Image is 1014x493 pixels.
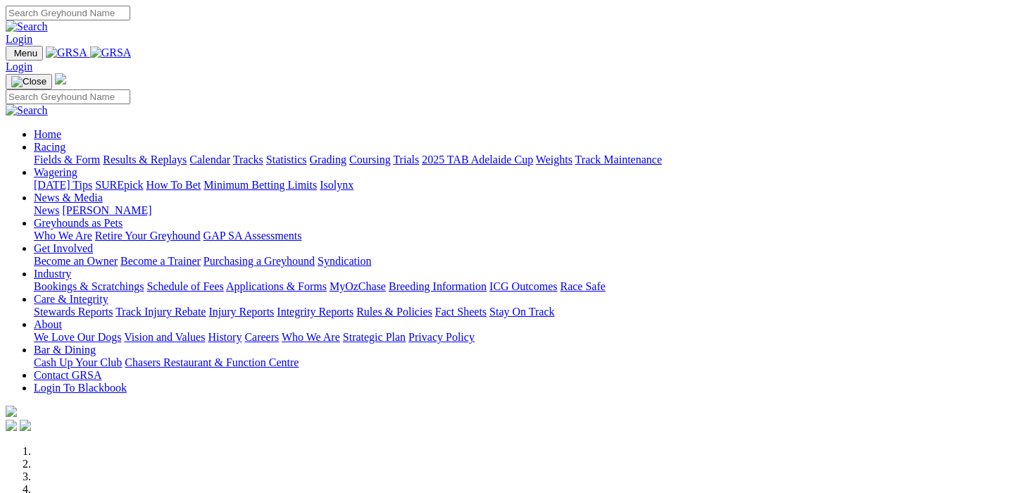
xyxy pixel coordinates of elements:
[34,331,1008,344] div: About
[14,48,37,58] span: Menu
[34,331,121,343] a: We Love Our Dogs
[34,179,92,191] a: [DATE] Tips
[320,179,353,191] a: Isolynx
[34,280,1008,293] div: Industry
[146,280,223,292] a: Schedule of Fees
[208,306,274,318] a: Injury Reports
[6,74,52,89] button: Toggle navigation
[393,154,419,166] a: Trials
[34,382,127,394] a: Login To Blackbook
[46,46,87,59] img: GRSA
[34,242,93,254] a: Get Involved
[34,141,65,153] a: Racing
[408,331,475,343] a: Privacy Policy
[103,154,187,166] a: Results & Replays
[34,356,122,368] a: Cash Up Your Club
[90,46,132,59] img: GRSA
[34,306,1008,318] div: Care & Integrity
[489,280,557,292] a: ICG Outcomes
[330,280,386,292] a: MyOzChase
[95,179,143,191] a: SUREpick
[343,331,406,343] a: Strategic Plan
[34,204,59,216] a: News
[6,33,32,45] a: Login
[422,154,533,166] a: 2025 TAB Adelaide Cup
[34,318,62,330] a: About
[233,154,263,166] a: Tracks
[6,20,48,33] img: Search
[34,255,118,267] a: Become an Owner
[34,255,1008,268] div: Get Involved
[95,230,201,242] a: Retire Your Greyhound
[34,356,1008,369] div: Bar & Dining
[34,280,144,292] a: Bookings & Scratchings
[34,204,1008,217] div: News & Media
[349,154,391,166] a: Coursing
[34,230,92,242] a: Who We Are
[34,268,71,280] a: Industry
[115,306,206,318] a: Track Injury Rebate
[20,420,31,431] img: twitter.svg
[6,89,130,104] input: Search
[34,154,1008,166] div: Racing
[266,154,307,166] a: Statistics
[6,6,130,20] input: Search
[146,179,201,191] a: How To Bet
[435,306,487,318] a: Fact Sheets
[6,46,43,61] button: Toggle navigation
[62,204,151,216] a: [PERSON_NAME]
[6,61,32,73] a: Login
[34,230,1008,242] div: Greyhounds as Pets
[34,369,101,381] a: Contact GRSA
[34,128,61,140] a: Home
[124,331,205,343] a: Vision and Values
[318,255,371,267] a: Syndication
[34,154,100,166] a: Fields & Form
[11,76,46,87] img: Close
[34,179,1008,192] div: Wagering
[208,331,242,343] a: History
[575,154,662,166] a: Track Maintenance
[34,217,123,229] a: Greyhounds as Pets
[489,306,554,318] a: Stay On Track
[189,154,230,166] a: Calendar
[6,420,17,431] img: facebook.svg
[560,280,605,292] a: Race Safe
[310,154,346,166] a: Grading
[34,192,103,204] a: News & Media
[244,331,279,343] a: Careers
[204,179,317,191] a: Minimum Betting Limits
[34,166,77,178] a: Wagering
[6,104,48,117] img: Search
[356,306,432,318] a: Rules & Policies
[277,306,353,318] a: Integrity Reports
[282,331,340,343] a: Who We Are
[125,356,299,368] a: Chasers Restaurant & Function Centre
[536,154,572,166] a: Weights
[6,406,17,417] img: logo-grsa-white.png
[34,344,96,356] a: Bar & Dining
[55,73,66,85] img: logo-grsa-white.png
[204,230,302,242] a: GAP SA Assessments
[226,280,327,292] a: Applications & Forms
[34,293,108,305] a: Care & Integrity
[389,280,487,292] a: Breeding Information
[120,255,201,267] a: Become a Trainer
[34,306,113,318] a: Stewards Reports
[204,255,315,267] a: Purchasing a Greyhound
